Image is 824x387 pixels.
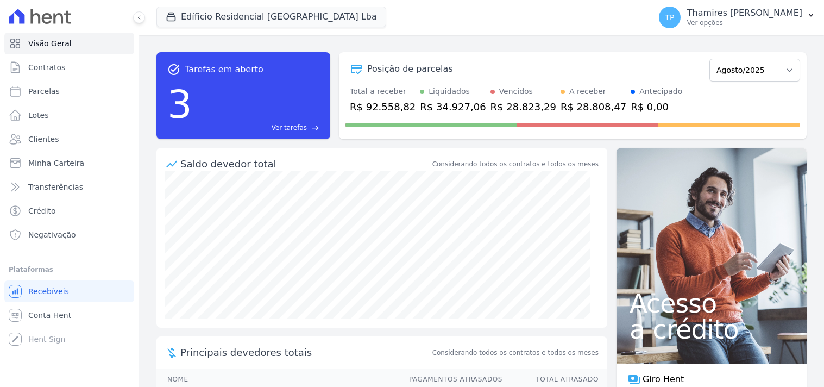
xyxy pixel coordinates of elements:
[167,63,180,76] span: task_alt
[272,123,307,133] span: Ver tarefas
[630,316,794,342] span: a crédito
[4,80,134,102] a: Parcelas
[28,310,71,321] span: Conta Hent
[561,99,626,114] div: R$ 28.808,47
[28,182,83,192] span: Transferências
[4,57,134,78] a: Contratos
[665,14,674,21] span: TP
[350,86,416,97] div: Total a receber
[167,76,192,133] div: 3
[429,86,470,97] div: Liquidados
[197,123,319,133] a: Ver tarefas east
[687,8,802,18] p: Thamires [PERSON_NAME]
[28,286,69,297] span: Recebíveis
[631,99,682,114] div: R$ 0,00
[4,33,134,54] a: Visão Geral
[4,104,134,126] a: Lotes
[28,38,72,49] span: Visão Geral
[4,304,134,326] a: Conta Hent
[180,345,430,360] span: Principais devedores totais
[420,99,486,114] div: R$ 34.927,06
[630,290,794,316] span: Acesso
[4,128,134,150] a: Clientes
[156,7,386,27] button: Edíficio Residencial [GEOGRAPHIC_DATA] Lba
[4,176,134,198] a: Transferências
[185,63,263,76] span: Tarefas em aberto
[499,86,533,97] div: Vencidos
[9,263,130,276] div: Plataformas
[4,280,134,302] a: Recebíveis
[4,224,134,246] a: Negativação
[639,86,682,97] div: Antecipado
[28,205,56,216] span: Crédito
[643,373,684,386] span: Giro Hent
[650,2,824,33] button: TP Thamires [PERSON_NAME] Ver opções
[350,99,416,114] div: R$ 92.558,82
[28,158,84,168] span: Minha Carteira
[28,110,49,121] span: Lotes
[687,18,802,27] p: Ver opções
[28,229,76,240] span: Negativação
[180,157,430,171] div: Saldo devedor total
[28,86,60,97] span: Parcelas
[367,63,453,76] div: Posição de parcelas
[4,152,134,174] a: Minha Carteira
[432,348,599,358] span: Considerando todos os contratos e todos os meses
[4,200,134,222] a: Crédito
[569,86,606,97] div: A receber
[311,124,319,132] span: east
[432,159,599,169] div: Considerando todos os contratos e todos os meses
[28,134,59,145] span: Clientes
[28,62,65,73] span: Contratos
[490,99,556,114] div: R$ 28.823,29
